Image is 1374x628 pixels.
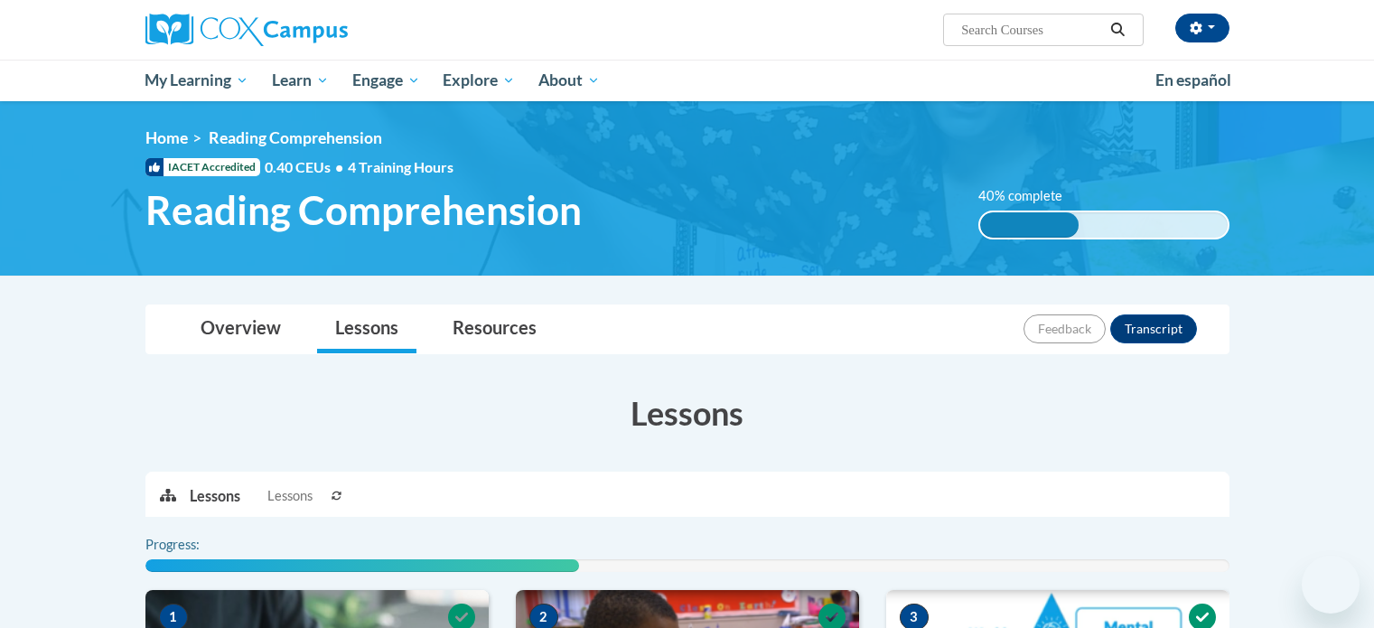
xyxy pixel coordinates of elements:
[1104,19,1131,41] button: Search
[527,60,612,101] a: About
[272,70,329,91] span: Learn
[317,305,416,353] a: Lessons
[348,158,453,175] span: 4 Training Hours
[182,305,299,353] a: Overview
[267,486,313,506] span: Lessons
[1155,70,1231,89] span: En español
[145,390,1229,436] h3: Lessons
[145,14,489,46] a: Cox Campus
[1110,314,1197,343] button: Transcript
[190,486,240,506] p: Lessons
[352,70,420,91] span: Engage
[980,212,1079,238] div: 40% complete
[443,70,515,91] span: Explore
[118,60,1257,101] div: Main menu
[134,60,261,101] a: My Learning
[538,70,600,91] span: About
[959,19,1104,41] input: Search Courses
[1175,14,1229,42] button: Account Settings
[145,158,260,176] span: IACET Accredited
[1023,314,1106,343] button: Feedback
[145,128,188,147] a: Home
[1302,556,1360,614] iframe: Button to launch messaging window
[431,60,527,101] a: Explore
[145,70,248,91] span: My Learning
[341,60,432,101] a: Engage
[435,305,555,353] a: Resources
[209,128,382,147] span: Reading Comprehension
[145,186,582,234] span: Reading Comprehension
[265,157,348,177] span: 0.40 CEUs
[260,60,341,101] a: Learn
[1144,61,1243,99] a: En español
[335,158,343,175] span: •
[145,14,348,46] img: Cox Campus
[145,535,249,555] label: Progress:
[978,186,1082,206] label: 40% complete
